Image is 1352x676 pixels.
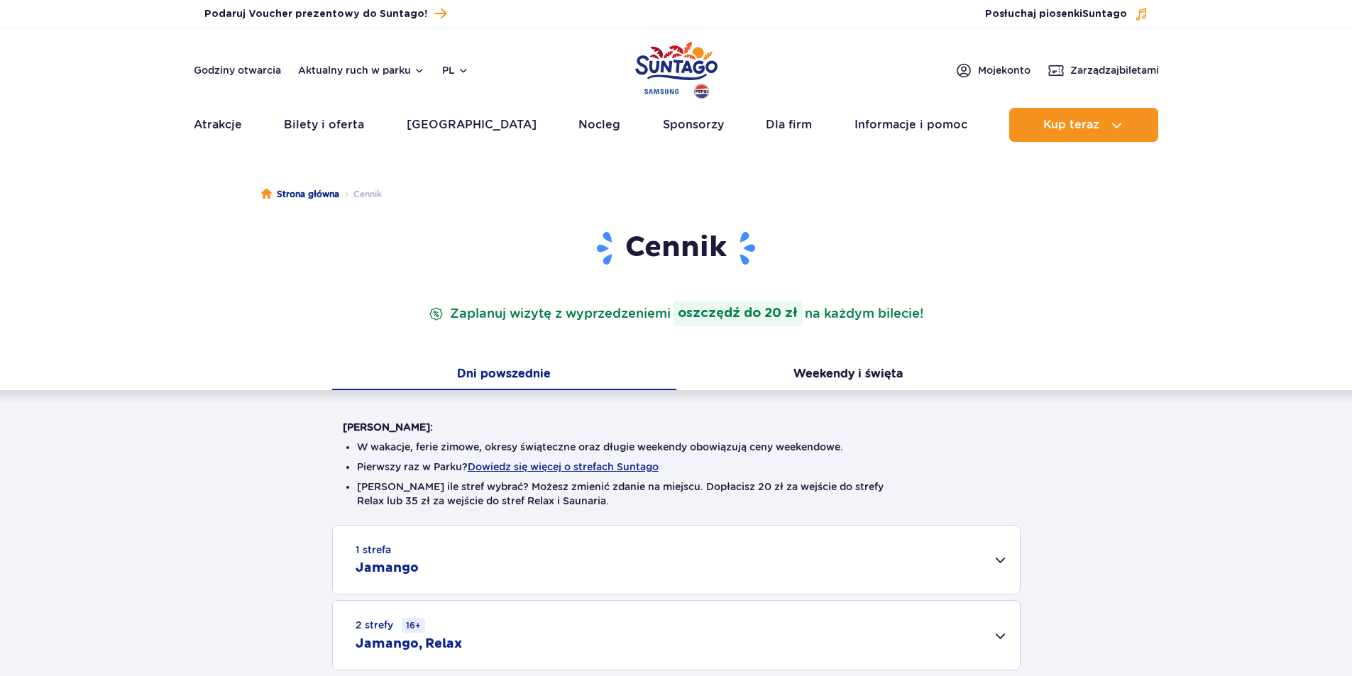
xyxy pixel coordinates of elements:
[339,187,382,201] li: Cennik
[985,7,1148,21] button: Posłuchaj piosenkiSuntago
[261,187,339,201] a: Strona główna
[407,108,537,142] a: [GEOGRAPHIC_DATA]
[332,360,676,390] button: Dni powszednie
[1082,9,1127,19] span: Suntago
[1009,108,1158,142] button: Kup teraz
[1070,63,1159,77] span: Zarządzaj biletami
[298,65,425,76] button: Aktualny ruch w parku
[356,636,462,653] h2: Jamango, Relax
[854,108,967,142] a: Informacje i pomoc
[402,618,425,633] small: 16+
[284,108,364,142] a: Bilety i oferta
[674,301,802,326] strong: oszczędź do 20 zł
[194,108,242,142] a: Atrakcje
[978,63,1031,77] span: Moje konto
[442,63,469,77] button: pl
[357,460,996,474] li: Pierwszy raz w Parku?
[468,461,659,472] button: Dowiedz się więcej o strefach Suntago
[1048,62,1159,79] a: Zarządzajbiletami
[204,4,446,23] a: Podaruj Voucher prezentowy do Suntago!
[578,108,620,142] a: Nocleg
[766,108,812,142] a: Dla firm
[204,7,427,21] span: Podaruj Voucher prezentowy do Suntago!
[356,543,391,557] small: 1 strefa
[194,63,281,77] a: Godziny otwarcia
[357,440,996,454] li: W wakacje, ferie zimowe, okresy świąteczne oraz długie weekendy obowiązują ceny weekendowe.
[985,7,1127,21] span: Posłuchaj piosenki
[1043,118,1099,131] span: Kup teraz
[635,35,718,101] a: Park of Poland
[676,360,1021,390] button: Weekendy i święta
[955,62,1031,79] a: Mojekonto
[343,421,433,433] strong: [PERSON_NAME]:
[663,108,724,142] a: Sponsorzy
[426,301,926,326] p: Zaplanuj wizytę z wyprzedzeniem na każdym bilecie!
[343,230,1010,267] h1: Cennik
[357,480,996,508] li: [PERSON_NAME] ile stref wybrać? Możesz zmienić zdanie na miejscu. Dopłacisz 20 zł za wejście do s...
[356,618,425,633] small: 2 strefy
[356,560,419,577] h2: Jamango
